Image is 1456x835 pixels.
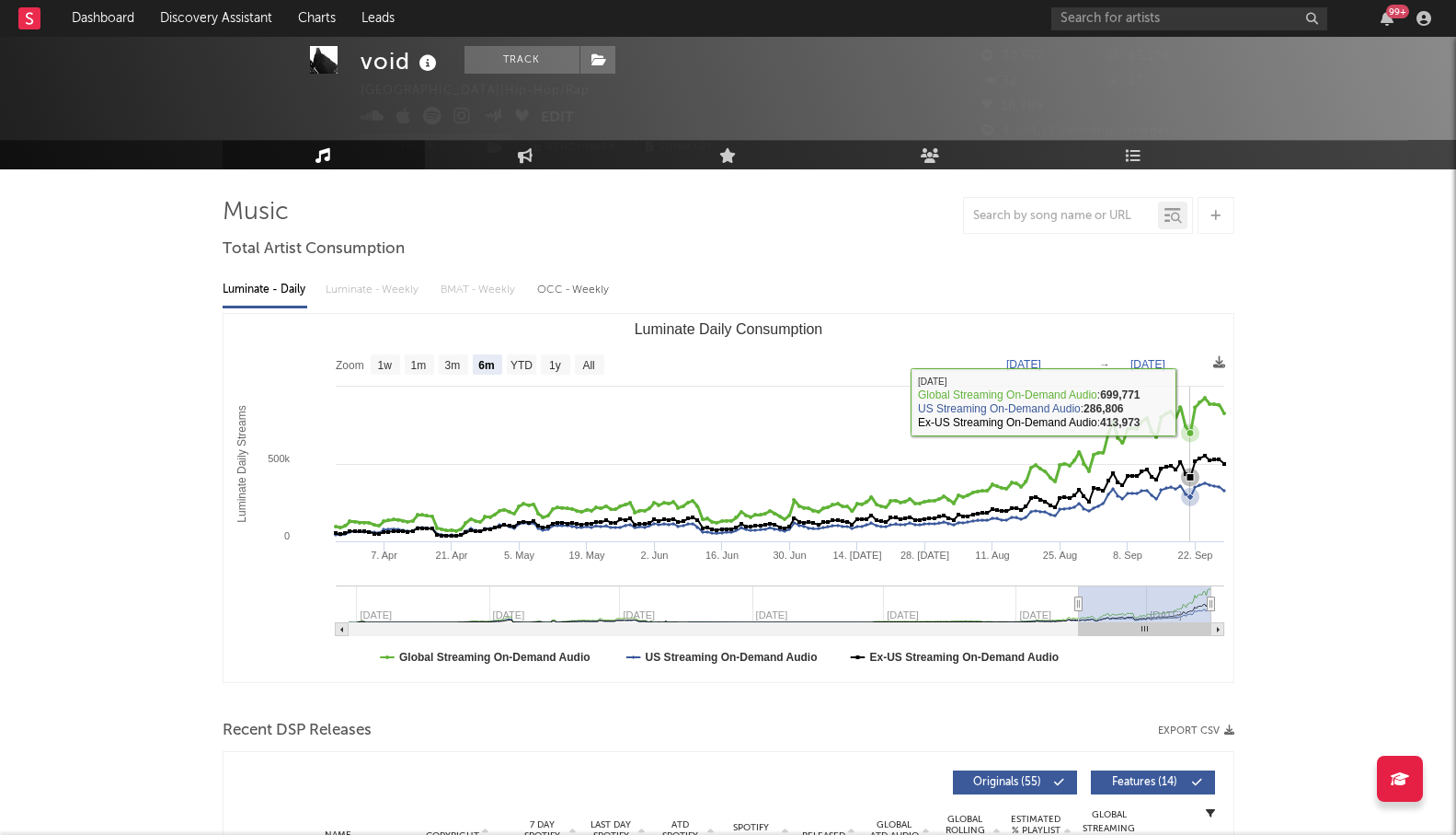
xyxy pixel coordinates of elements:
[361,133,476,161] button: Track
[1091,771,1215,794] button: Features(14)
[1381,11,1393,26] button: 99+
[981,51,1045,63] span: 30,977
[981,75,1017,87] span: 32
[636,133,723,161] button: Summary
[223,238,405,261] span: Total Artist Consumption
[634,321,822,337] text: Luminate Daily Consumption
[537,274,611,306] div: OCC - Weekly
[336,359,364,372] text: Zoom
[223,274,307,306] div: Luminate - Daily
[1386,5,1409,18] div: 99 +
[224,314,1233,682] svg: Luminate Daily Consumption
[981,125,1177,137] span: 4,534,380 Monthly Listeners
[464,46,579,74] button: Track
[705,550,738,561] text: 16. Jun
[1051,7,1327,30] input: Search for artists
[773,550,806,561] text: 30. Jun
[1177,550,1212,561] text: 22. Sep
[283,530,289,541] text: 0
[953,771,1077,794] button: Originals(55)
[975,550,1009,561] text: 11. Aug
[1107,51,1170,63] span: 95,179
[541,107,574,130] button: Edit
[377,359,392,372] text: 1w
[1113,550,1142,561] text: 8. Sep
[549,359,561,372] text: 1y
[435,550,467,561] text: 21. Apr
[964,209,1158,224] input: Search by song name or URL
[478,359,494,372] text: 6m
[900,550,949,561] text: 28. [DATE]
[399,651,590,664] text: Global Streaming On-Demand Audio
[510,359,532,372] text: YTD
[361,80,611,102] div: [GEOGRAPHIC_DATA] | Hip-Hop/Rap
[223,720,372,742] span: Recent DSP Releases
[640,550,668,561] text: 2. Jun
[568,550,605,561] text: 19. May
[361,46,441,76] div: void
[981,100,1044,112] span: 10,789
[268,453,290,464] text: 500k
[965,777,1049,788] span: Originals ( 55 )
[645,651,817,664] text: US Streaming On-Demand Audio
[1107,75,1143,87] span: 27
[1103,777,1187,788] span: Features ( 14 )
[869,651,1059,664] text: Ex-US Streaming On-Demand Audio
[235,405,248,522] text: Luminate Daily Streams
[521,133,626,161] a: Benchmark
[1158,725,1234,736] button: Export CSV
[1006,358,1041,371] text: [DATE]
[1130,358,1165,371] text: [DATE]
[546,137,616,159] span: Benchmark
[503,550,534,561] text: 5. May
[444,359,460,372] text: 3m
[410,359,426,372] text: 1m
[371,550,397,561] text: 7. Apr
[1042,550,1076,561] text: 25. Aug
[582,359,594,372] text: All
[832,550,881,561] text: 14. [DATE]
[1099,358,1110,371] text: →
